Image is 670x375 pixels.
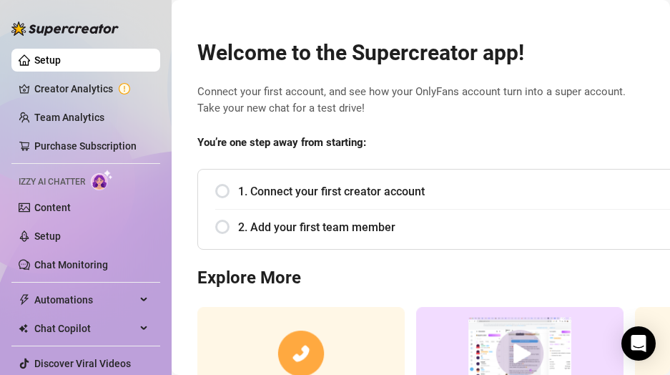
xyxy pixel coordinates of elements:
[34,230,61,242] a: Setup
[19,323,28,333] img: Chat Copilot
[34,112,104,123] a: Team Analytics
[34,77,149,100] a: Creator Analytics exclamation-circle
[91,170,113,190] img: AI Chatter
[34,54,61,66] a: Setup
[34,140,137,152] a: Purchase Subscription
[34,202,71,213] a: Content
[19,175,85,189] span: Izzy AI Chatter
[19,294,30,306] span: thunderbolt
[34,358,131,369] a: Discover Viral Videos
[34,317,136,340] span: Chat Copilot
[197,136,366,149] strong: You’re one step away from starting:
[621,326,656,361] div: Open Intercom Messenger
[34,259,108,271] a: Chat Monitoring
[34,288,136,311] span: Automations
[11,21,119,36] img: logo-BBDzfeDw.svg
